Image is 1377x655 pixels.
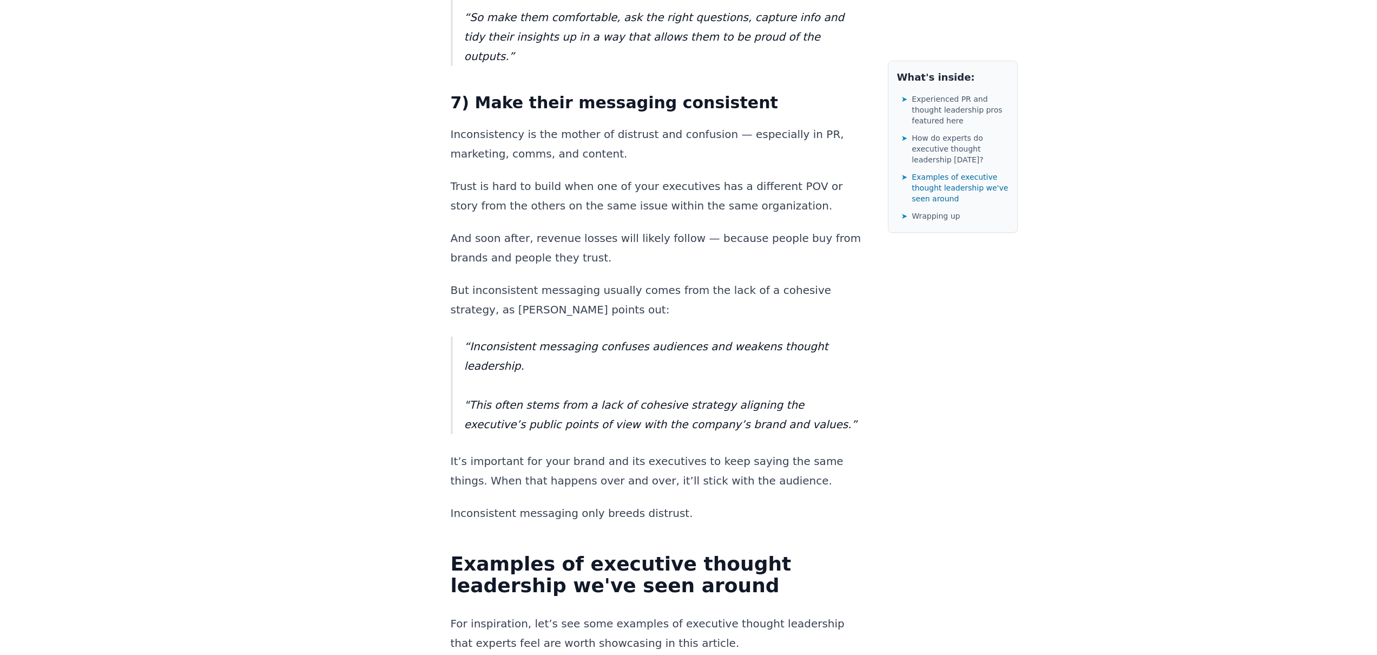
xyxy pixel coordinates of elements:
[451,92,862,114] h3: 7) Make their messaging consistent
[451,337,862,434] blockquote: “Inconsistent messaging confuses audiences and weakens thought leadership. "This often stems from...
[901,91,1009,128] a: ➤Experienced PR and thought leadership pros featured here
[912,211,960,221] span: Wrapping up
[451,280,862,319] p: But inconsistent messaging usually comes from the lack of a cohesive strategy, as [PERSON_NAME] p...
[901,94,908,104] span: ➤
[451,228,862,267] p: And soon after, revenue losses will likely follow — because people buy from brands and people the...
[901,169,1009,206] a: ➤Examples of executive thought leadership we've seen around
[901,172,908,182] span: ➤
[451,614,862,653] p: For inspiration, let’s see some examples of executive thought leadership that experts feel are wo...
[901,211,908,221] span: ➤
[451,503,862,523] p: Inconsistent messaging only breeds distrust.
[901,208,1009,224] a: ➤Wrapping up
[901,133,908,143] span: ➤
[912,133,1008,165] span: How do experts do executive thought leadership [DATE]?
[451,451,862,490] p: It’s important for your brand and its executives to keep saying the same things. When that happen...
[912,172,1008,204] span: Examples of executive thought leadership we've seen around
[912,94,1008,126] span: Experienced PR and thought leadership pros featured here
[451,553,862,597] h2: Examples of executive thought leadership we've seen around
[451,176,862,215] p: Trust is hard to build when one of your executives has a different POV or story from the others o...
[901,130,1009,167] a: ➤How do experts do executive thought leadership [DATE]?
[897,70,1009,85] h2: What's inside:
[451,125,862,163] p: Inconsistency is the mother of distrust and confusion — especially in PR, marketing, comms, and c...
